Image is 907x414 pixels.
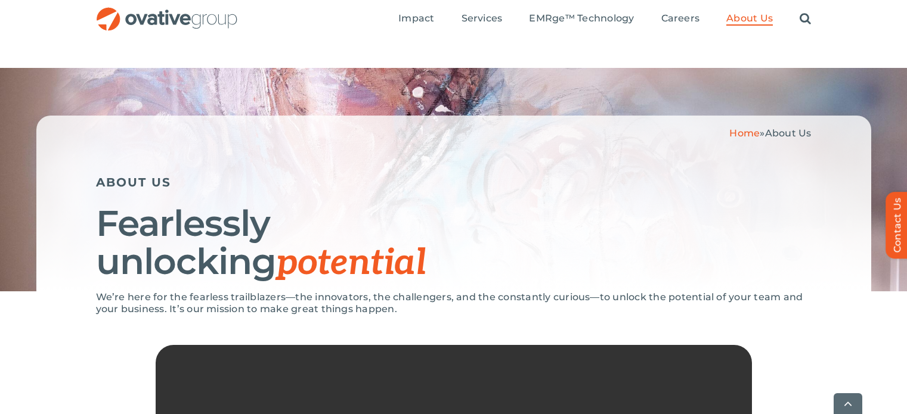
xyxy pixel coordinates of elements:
[398,13,434,24] span: Impact
[95,6,239,17] a: OG_Full_horizontal_RGB
[462,13,503,26] a: Services
[529,13,634,26] a: EMRge™ Technology
[661,13,700,26] a: Careers
[96,291,812,315] p: We’re here for the fearless trailblazers—the innovators, the challengers, and the constantly curi...
[729,127,811,139] span: »
[800,13,811,26] a: Search
[96,175,812,189] h5: ABOUT US
[729,127,760,139] a: Home
[765,127,812,139] span: About Us
[726,13,773,26] a: About Us
[529,13,634,24] span: EMRge™ Technology
[276,242,426,285] span: potential
[661,13,700,24] span: Careers
[96,204,812,282] h1: Fearlessly unlocking
[462,13,503,24] span: Services
[398,13,434,26] a: Impact
[726,13,773,24] span: About Us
